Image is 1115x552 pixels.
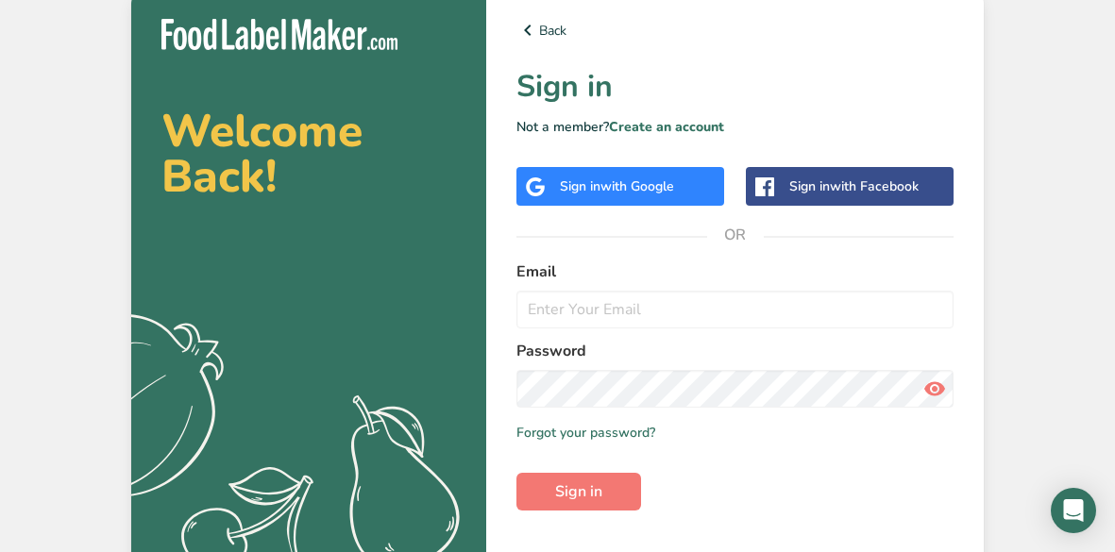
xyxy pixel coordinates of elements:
[707,207,764,263] span: OR
[1051,488,1096,533] div: Open Intercom Messenger
[516,473,641,510] button: Sign in
[555,480,602,503] span: Sign in
[789,176,919,196] div: Sign in
[609,118,724,136] a: Create an account
[830,177,919,195] span: with Facebook
[516,340,954,362] label: Password
[516,19,954,42] a: Back
[560,176,674,196] div: Sign in
[516,117,954,137] p: Not a member?
[516,260,954,283] label: Email
[161,109,456,199] h2: Welcome Back!
[516,291,954,328] input: Enter Your Email
[600,177,674,195] span: with Google
[161,19,397,50] img: Food Label Maker
[516,423,655,443] a: Forgot your password?
[516,64,954,109] h1: Sign in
